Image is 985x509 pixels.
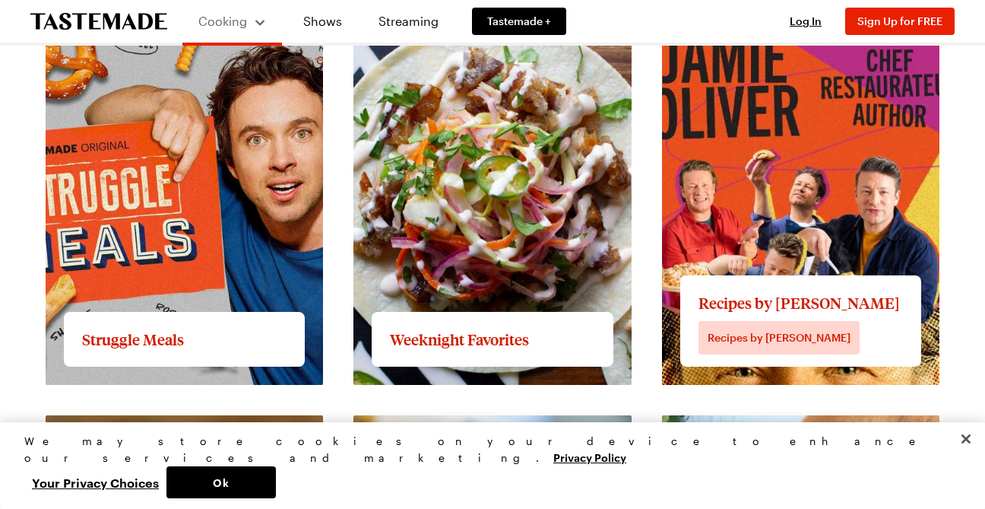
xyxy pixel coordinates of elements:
[949,422,983,456] button: Close
[353,417,609,431] a: View full content for Veggie-Forward Flavors
[198,14,247,28] span: Cooking
[553,450,626,464] a: More information about your privacy, opens in a new tab
[662,417,855,431] a: View full content for Clean Eating
[487,14,551,29] span: Tastemade +
[46,417,229,431] a: View full content for Pasta Picks
[790,14,822,27] span: Log In
[30,13,167,30] a: To Tastemade Home Page
[845,8,955,35] button: Sign Up for FREE
[24,433,948,466] div: We may store cookies on your device to enhance our services and marketing.
[198,6,267,37] button: Cooking
[166,466,276,498] button: Ok
[24,433,948,498] div: Privacy
[472,8,566,35] a: Tastemade +
[775,14,836,29] button: Log In
[24,466,166,498] button: Your Privacy Choices
[857,14,942,27] span: Sign Up for FREE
